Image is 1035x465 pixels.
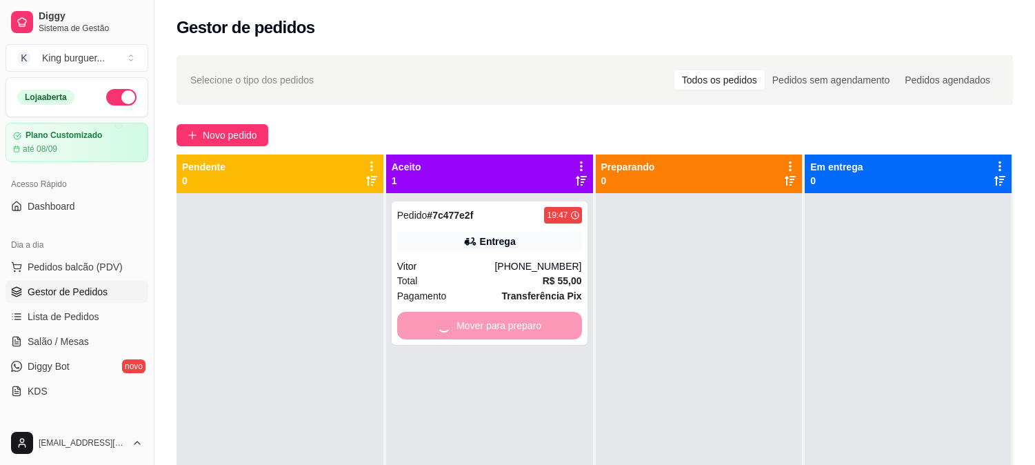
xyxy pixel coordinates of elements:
[39,23,143,34] span: Sistema de Gestão
[502,290,582,301] strong: Transferência Pix
[494,259,581,273] div: [PHONE_NUMBER]
[42,51,105,65] div: King burguer ...
[17,51,31,65] span: K
[177,124,268,146] button: Novo pedido
[547,210,567,221] div: 19:47
[28,285,108,299] span: Gestor de Pedidos
[6,256,148,278] button: Pedidos balcão (PDV)
[397,210,428,221] span: Pedido
[6,355,148,377] a: Diggy Botnovo
[6,234,148,256] div: Dia a dia
[6,380,148,402] a: KDS
[6,281,148,303] a: Gestor de Pedidos
[6,330,148,353] a: Salão / Mesas
[6,426,148,459] button: [EMAIL_ADDRESS][DOMAIN_NAME]
[6,195,148,217] a: Dashboard
[543,275,582,286] strong: R$ 55,00
[26,130,102,141] article: Plano Customizado
[6,306,148,328] a: Lista de Pedidos
[6,44,148,72] button: Select a team
[28,199,75,213] span: Dashboard
[392,160,421,174] p: Aceito
[188,130,197,140] span: plus
[39,10,143,23] span: Diggy
[28,359,70,373] span: Diggy Bot
[190,72,314,88] span: Selecione o tipo dos pedidos
[397,273,418,288] span: Total
[427,210,473,221] strong: # 7c477e2f
[480,235,516,248] div: Entrega
[397,288,447,304] span: Pagamento
[28,384,48,398] span: KDS
[6,419,148,441] div: Catálogo
[765,70,897,90] div: Pedidos sem agendamento
[810,160,863,174] p: Em entrega
[182,174,225,188] p: 0
[106,89,137,106] button: Alterar Status
[182,160,225,174] p: Pendente
[28,310,99,324] span: Lista de Pedidos
[810,174,863,188] p: 0
[39,437,126,448] span: [EMAIL_ADDRESS][DOMAIN_NAME]
[6,173,148,195] div: Acesso Rápido
[203,128,257,143] span: Novo pedido
[23,144,57,155] article: até 08/09
[601,174,655,188] p: 0
[397,259,495,273] div: Vitor
[601,160,655,174] p: Preparando
[177,17,315,39] h2: Gestor de pedidos
[28,260,123,274] span: Pedidos balcão (PDV)
[17,90,74,105] div: Loja aberta
[28,335,89,348] span: Salão / Mesas
[392,174,421,188] p: 1
[674,70,765,90] div: Todos os pedidos
[6,6,148,39] a: DiggySistema de Gestão
[897,70,998,90] div: Pedidos agendados
[6,123,148,162] a: Plano Customizadoaté 08/09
